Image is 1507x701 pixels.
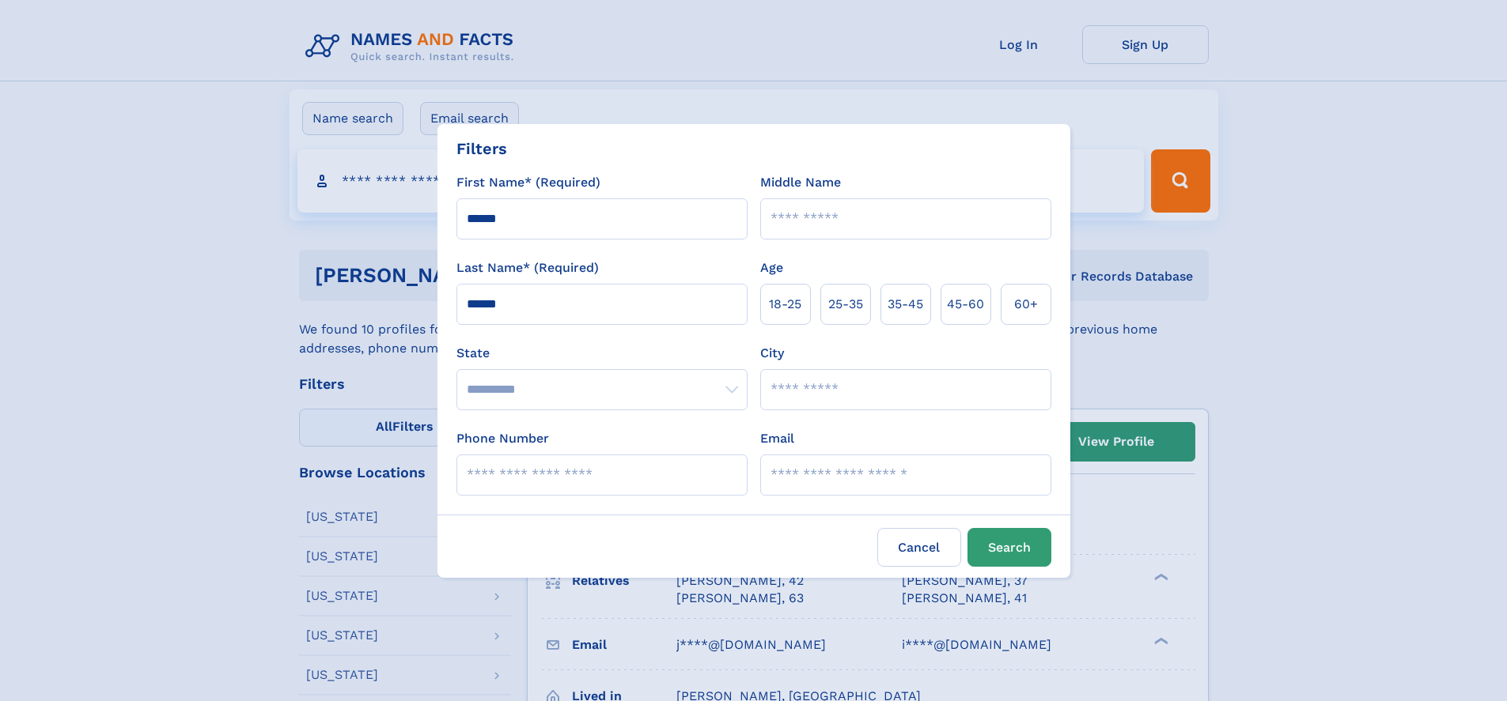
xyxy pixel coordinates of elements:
span: 35‑45 [888,295,923,314]
span: 25‑35 [828,295,863,314]
div: Filters [456,137,507,160]
span: 60+ [1014,295,1038,314]
span: 18‑25 [769,295,801,314]
label: Email [760,429,794,448]
label: Cancel [877,528,961,567]
label: City [760,344,784,363]
label: State [456,344,748,363]
label: Phone Number [456,429,549,448]
span: 45‑60 [947,295,984,314]
label: First Name* (Required) [456,173,600,192]
label: Age [760,258,783,277]
label: Middle Name [760,173,841,192]
button: Search [967,528,1051,567]
label: Last Name* (Required) [456,258,599,277]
